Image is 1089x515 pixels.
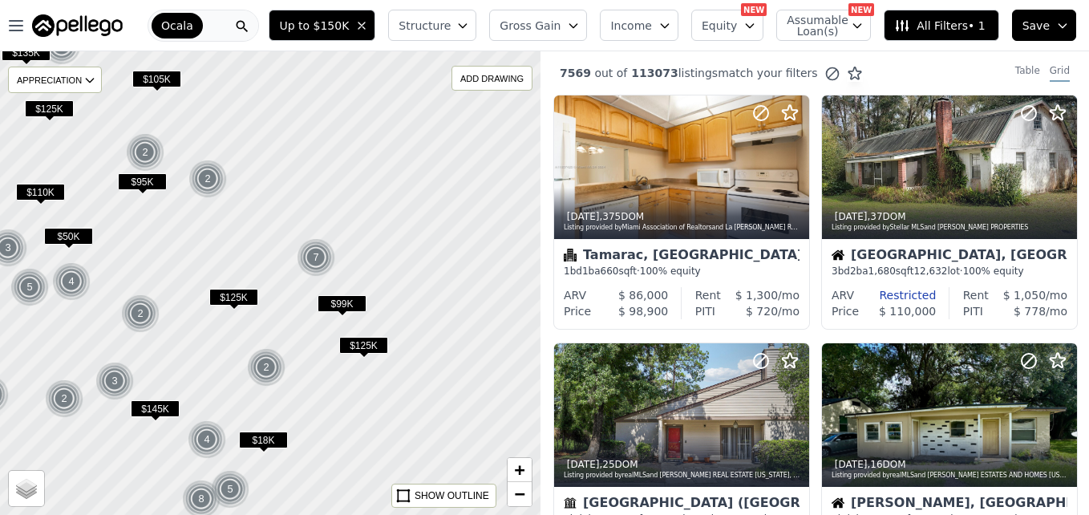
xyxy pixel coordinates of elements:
[25,100,74,124] div: $125K
[1012,10,1076,41] button: Save
[715,303,800,319] div: /mo
[735,289,778,302] span: $ 1,300
[188,420,226,459] div: 4
[560,67,591,79] span: 7569
[508,458,532,482] a: Zoom in
[610,18,652,34] span: Income
[618,305,668,318] span: $ 98,900
[600,10,678,41] button: Income
[45,379,83,418] div: 2
[567,459,600,470] time: 2025-09-22 14:00
[8,67,102,93] div: APPRECIATION
[540,65,863,82] div: out of listings
[339,337,388,354] span: $125K
[95,362,134,400] div: 3
[247,348,285,387] div: 2
[1050,64,1070,82] div: Grid
[1003,289,1046,302] span: $ 1,050
[500,18,561,34] span: Gross Gain
[269,10,375,41] button: Up to $150K
[44,228,93,251] div: $50K
[564,497,577,509] img: Townhouse
[188,160,228,198] img: g1.png
[832,497,1067,513] div: [PERSON_NAME], [GEOGRAPHIC_DATA]
[161,18,193,34] span: Ocala
[691,10,763,41] button: Equity
[2,44,51,61] span: $135K
[118,173,167,197] div: $95K
[399,18,450,34] span: Structure
[879,305,936,318] span: $ 110,000
[884,10,998,41] button: All Filters• 1
[695,303,715,319] div: PITI
[508,482,532,506] a: Zoom out
[10,268,50,306] img: g1.png
[131,400,180,417] span: $145K
[32,14,123,37] img: Pellego
[832,249,844,262] img: House
[9,471,44,506] a: Layers
[25,100,74,117] span: $125K
[388,10,476,41] button: Structure
[126,133,165,172] img: g1.png
[553,95,808,330] a: [DATE],375DOMListing provided byMiami Association of Realtorsand La [PERSON_NAME] Realty LLCCondo...
[721,287,800,303] div: /mo
[564,458,801,471] div: , 25 DOM
[695,287,721,303] div: Rent
[45,379,84,418] img: g1.png
[963,287,989,303] div: Rent
[131,400,180,424] div: $145K
[983,303,1067,319] div: /mo
[132,71,181,87] span: $105K
[787,14,838,37] span: Assumable Loan(s)
[746,305,778,318] span: $ 720
[209,289,258,306] span: $125K
[618,289,668,302] span: $ 86,000
[832,287,854,303] div: ARV
[702,18,737,34] span: Equity
[121,294,160,333] img: g1.png
[776,10,871,41] button: Assumable Loan(s)
[318,295,366,312] span: $99K
[515,460,525,480] span: +
[489,10,587,41] button: Gross Gain
[297,238,336,277] img: g1.png
[848,3,874,16] div: NEW
[913,266,947,277] span: 12,632
[564,249,800,265] div: Tamarac, [GEOGRAPHIC_DATA]
[44,228,93,245] span: $50K
[835,459,868,470] time: 2025-09-22 12:35
[211,470,249,509] div: 5
[239,432,288,448] span: $18K
[126,133,164,172] div: 2
[989,287,1067,303] div: /mo
[188,420,227,459] img: g1.png
[564,249,577,262] img: Condominium
[821,95,1076,330] a: [DATE],37DOMListing provided byStellar MLSand [PERSON_NAME] PROPERTIESHouse[GEOGRAPHIC_DATA], [GE...
[52,262,91,301] img: g1.png
[627,67,678,79] span: 113073
[832,497,844,509] img: House
[95,362,135,400] img: g1.png
[121,294,160,333] div: 2
[832,210,1069,223] div: , 37 DOM
[832,265,1067,278] div: 3 bd 2 ba sqft lot · 100% equity
[515,484,525,504] span: −
[318,295,366,318] div: $99K
[835,211,868,222] time: 2025-09-22 14:04
[832,249,1067,265] div: [GEOGRAPHIC_DATA], [GEOGRAPHIC_DATA]
[601,266,619,277] span: 660
[741,3,767,16] div: NEW
[339,337,388,360] div: $125K
[132,71,181,94] div: $105K
[564,265,800,278] div: 1 bd 1 ba sqft · 100% equity
[188,160,227,198] div: 2
[415,489,489,503] div: SHOW OUTLINE
[564,303,591,319] div: Price
[1014,305,1046,318] span: $ 778
[567,211,600,222] time: 2025-09-22 14:25
[1022,18,1050,34] span: Save
[247,348,286,387] img: g1.png
[832,458,1069,471] div: , 16 DOM
[211,470,250,509] img: g1.png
